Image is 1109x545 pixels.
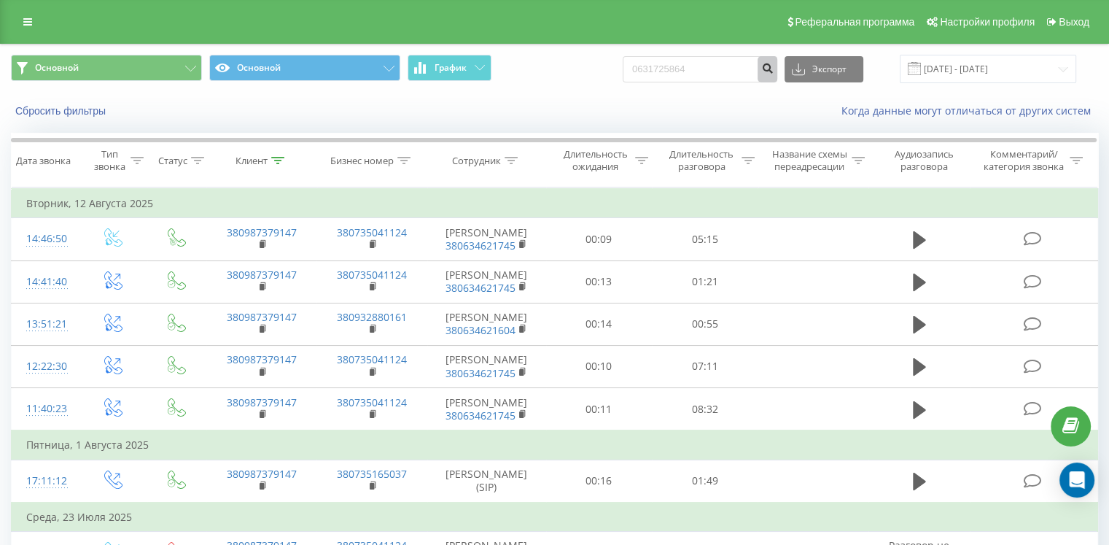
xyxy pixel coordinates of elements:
[1059,16,1089,28] span: Выход
[16,155,71,167] div: Дата звонка
[559,148,632,173] div: Длительность ожидания
[337,352,407,366] a: 380735041124
[940,16,1035,28] span: Настройки профиля
[445,239,515,252] a: 380634621745
[408,55,491,81] button: График
[652,260,758,303] td: 01:21
[771,148,848,173] div: Название схемы переадресации
[11,104,113,117] button: Сбросить фильтры
[12,189,1098,218] td: Вторник, 12 Августа 2025
[209,55,400,81] button: Основной
[546,218,652,260] td: 00:09
[445,366,515,380] a: 380634621745
[795,16,914,28] span: Реферальная программа
[337,395,407,409] a: 380735041124
[11,55,202,81] button: Основной
[427,218,546,260] td: [PERSON_NAME]
[337,467,407,481] a: 380735165037
[445,409,515,422] a: 380634621745
[26,310,65,339] div: 13:51:21
[337,310,407,324] a: 380932880161
[227,395,297,409] a: 380987379147
[35,62,79,74] span: Основной
[227,225,297,239] a: 380987379147
[882,148,967,173] div: Аудиозапись разговора
[92,148,126,173] div: Тип звонка
[227,268,297,282] a: 380987379147
[427,460,546,503] td: [PERSON_NAME] (SIP)
[981,148,1066,173] div: Комментарий/категория звонка
[652,460,758,503] td: 01:49
[623,56,777,82] input: Поиск по номеру
[546,388,652,431] td: 00:11
[330,155,394,167] div: Бизнес номер
[652,218,758,260] td: 05:15
[546,303,652,345] td: 00:14
[227,352,297,366] a: 380987379147
[227,467,297,481] a: 380987379147
[427,345,546,387] td: [PERSON_NAME]
[158,155,187,167] div: Статус
[785,56,863,82] button: Экспорт
[445,323,515,337] a: 380634621604
[337,225,407,239] a: 380735041124
[1059,463,1094,498] div: Open Intercom Messenger
[227,310,297,324] a: 380987379147
[26,352,65,381] div: 12:22:30
[236,155,268,167] div: Клиент
[665,148,738,173] div: Длительность разговора
[12,503,1098,532] td: Среда, 23 Июля 2025
[445,281,515,295] a: 380634621745
[427,260,546,303] td: [PERSON_NAME]
[546,460,652,503] td: 00:16
[452,155,501,167] div: Сотрудник
[26,467,65,495] div: 17:11:12
[652,345,758,387] td: 07:11
[337,268,407,282] a: 380735041124
[435,63,467,73] span: График
[841,104,1098,117] a: Когда данные могут отличаться от других систем
[427,388,546,431] td: [PERSON_NAME]
[26,225,65,253] div: 14:46:50
[546,345,652,387] td: 00:10
[546,260,652,303] td: 00:13
[26,268,65,296] div: 14:41:40
[26,395,65,423] div: 11:40:23
[652,303,758,345] td: 00:55
[427,303,546,345] td: [PERSON_NAME]
[652,388,758,431] td: 08:32
[12,430,1098,460] td: Пятница, 1 Августа 2025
